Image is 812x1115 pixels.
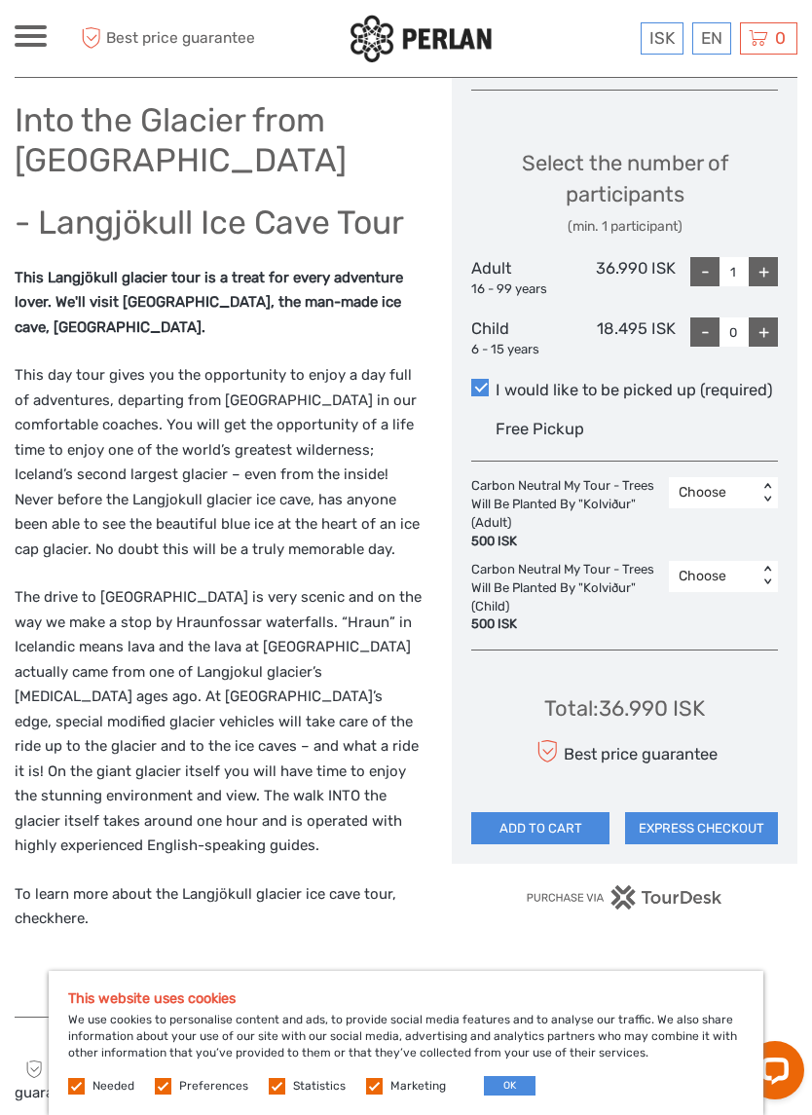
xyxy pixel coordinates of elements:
[759,566,776,586] div: < >
[179,1078,248,1095] label: Preferences
[390,1078,446,1095] label: Marketing
[759,483,776,503] div: < >
[625,812,778,845] button: EXPRESS CHECKOUT
[471,217,778,237] div: (min. 1 participant)
[730,1033,812,1115] iframe: LiveChat chat widget
[649,28,675,48] span: ISK
[496,420,584,438] span: Free Pickup
[471,533,659,551] div: 500 ISK
[55,910,85,927] a: here
[526,885,723,910] img: PurchaseViaTourDesk.png
[76,22,255,55] span: Best price guarantee
[471,477,669,550] div: Carbon Neutral My Tour - Trees Will Be Planted By "Kolviður" (Adult)
[351,15,492,62] img: 288-6a22670a-0f57-43d8-a107-52fbc9b92f2c_logo_small.jpg
[471,561,669,634] div: Carbon Neutral My Tour - Trees Will Be Planted By "Kolviður" (Child)
[573,317,676,358] div: 18.495 ISK
[471,341,573,359] div: 6 - 15 years
[471,615,659,634] div: 500 ISK
[471,812,609,845] button: ADD TO CART
[92,1078,134,1095] label: Needed
[15,203,423,242] h1: - Langjökull Ice Cave Tour
[772,28,789,48] span: 0
[544,693,705,724] div: Total : 36.990 ISK
[68,990,744,1007] h5: This website uses cookies
[15,100,423,179] h1: Into the Glacier from [GEOGRAPHIC_DATA]
[15,363,423,562] p: This day tour gives you the opportunity to enjoy a day full of adventures, departing from [GEOGRA...
[471,379,778,402] label: I would like to be picked up (required)
[692,22,731,55] div: EN
[15,585,423,859] p: The drive to [GEOGRAPHIC_DATA] is very scenic and on the way we make a stop by Hraunfossar waterf...
[679,567,748,586] div: Choose
[293,1078,346,1095] label: Statistics
[15,882,423,932] p: To learn more about the Langjökull glacier ice cave tour, check .
[532,734,718,768] div: Best price guarantee
[471,280,573,299] div: 16 - 99 years
[679,483,748,502] div: Choose
[573,257,676,298] div: 36.990 ISK
[690,257,720,286] div: -
[749,257,778,286] div: +
[690,317,720,347] div: -
[471,317,573,358] div: Child
[749,317,778,347] div: +
[471,148,778,237] div: Select the number of participants
[471,257,573,298] div: Adult
[15,269,403,336] strong: This Langjökull glacier tour is a treat for every adventure lover. We'll visit [GEOGRAPHIC_DATA],...
[49,971,763,1115] div: We use cookies to personalise content and ads, to provide social media features and to analyse ou...
[484,1076,535,1096] button: OK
